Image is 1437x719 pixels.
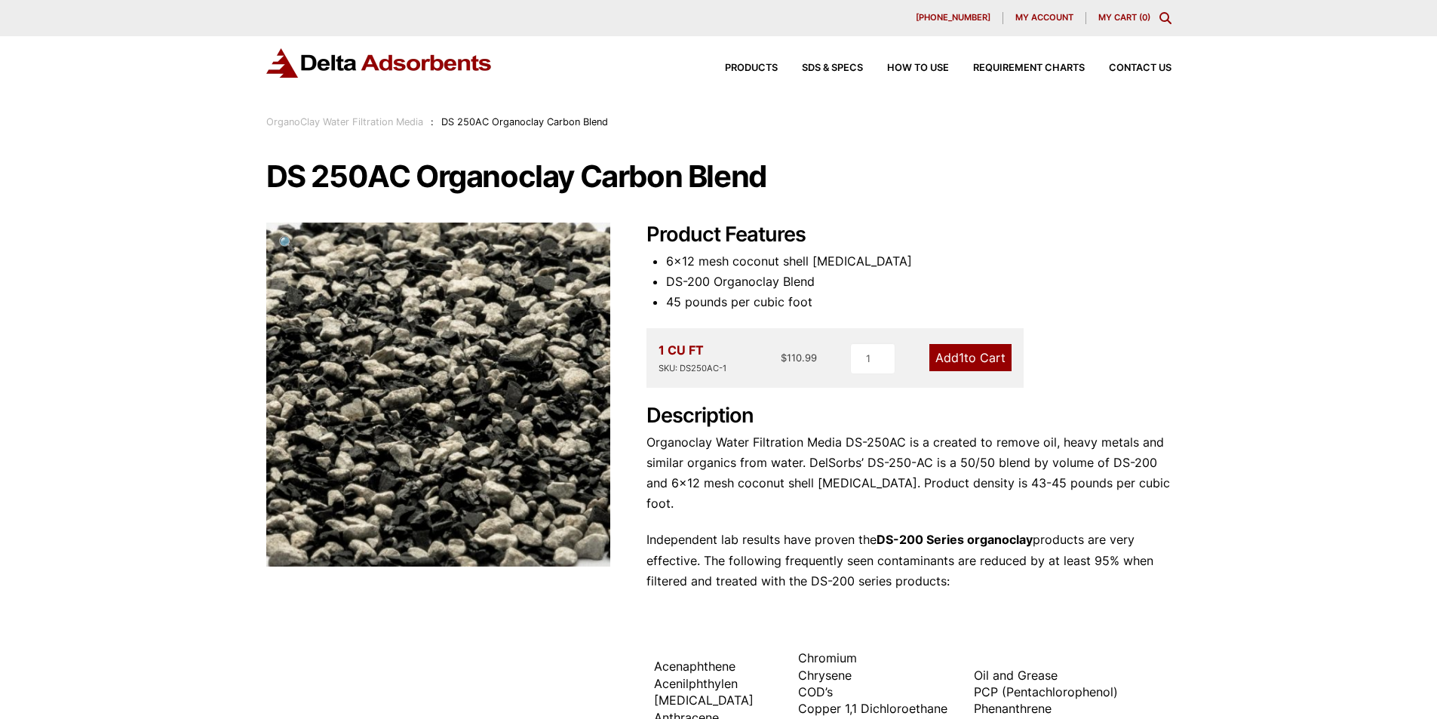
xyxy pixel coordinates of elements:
[1085,63,1171,73] a: Contact Us
[646,404,1171,429] h2: Description
[266,223,610,567] img: DS 250AC Organoclay Carbon Blend
[916,14,990,22] span: [PHONE_NUMBER]
[802,63,863,73] span: SDS & SPECS
[666,251,1171,272] li: 6×12 mesh coconut shell [MEDICAL_DATA]
[887,63,949,73] span: How to Use
[781,352,787,364] span: $
[781,352,817,364] bdi: 110.99
[266,223,308,264] a: View full-screen image gallery
[1109,63,1171,73] span: Contact Us
[659,361,726,376] div: SKU: DS250AC-1
[278,235,296,251] span: 🔍
[929,344,1012,371] a: Add1to Cart
[863,63,949,73] a: How to Use
[1159,12,1171,24] div: Toggle Modal Content
[877,532,1033,547] strong: DS-200 Series organoclay
[725,63,778,73] span: Products
[266,116,423,128] a: OrganoClay Water Filtration Media
[904,12,1003,24] a: [PHONE_NUMBER]
[1098,12,1150,23] a: My Cart (0)
[701,63,778,73] a: Products
[441,116,608,128] span: DS 250AC Organoclay Carbon Blend
[266,161,1171,192] h1: DS 250AC Organoclay Carbon Blend
[1003,12,1086,24] a: My account
[646,432,1171,515] p: Organoclay Water Filtration Media DS-250AC is a created to remove oil, heavy metals and similar o...
[646,223,1171,247] h2: Product Features
[778,63,863,73] a: SDS & SPECS
[666,272,1171,292] li: DS-200 Organoclay Blend
[959,350,964,365] span: 1
[659,340,726,375] div: 1 CU FT
[431,116,434,128] span: :
[666,292,1171,312] li: 45 pounds per cubic foot
[1015,14,1073,22] span: My account
[1142,12,1147,23] span: 0
[646,530,1171,591] p: Independent lab results have proven the products are very effective. The following frequently see...
[949,63,1085,73] a: Requirement Charts
[973,63,1085,73] span: Requirement Charts
[266,48,493,78] img: Delta Adsorbents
